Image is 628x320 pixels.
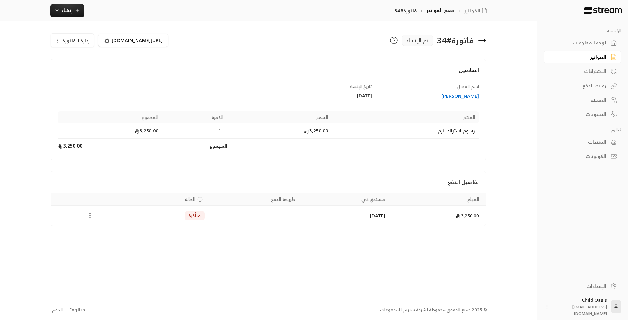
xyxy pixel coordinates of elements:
h4: تفاصيل الدفع [58,178,479,186]
div: الكوبونات [552,153,606,160]
span: متأخرة [189,212,201,219]
td: 3,250.00 [389,206,486,226]
p: الرئيسية [544,28,621,34]
td: 3,250.00 [58,139,162,153]
td: [DATE] [299,206,389,226]
span: تاريخ الإنشاء [349,83,372,90]
nav: breadcrumb [395,7,490,14]
img: Logo [583,7,623,14]
table: Products [58,111,479,153]
td: 3,250.00 [227,123,332,139]
a: الإعدادات [544,280,621,293]
a: [PERSON_NAME] [379,93,479,99]
div: التسويات [552,111,606,118]
table: Payments [51,193,486,226]
a: الدعم [50,304,65,316]
div: فاتورة # 34 [437,35,474,46]
th: المبلغ [389,193,486,206]
button: إدارة الفاتورة [51,34,94,47]
div: الاشتراكات [552,68,606,75]
div: لوحة المعلومات [552,39,606,46]
span: [URL][DOMAIN_NAME] [112,36,163,44]
a: روابط الدفع [544,79,621,92]
p: كتالوج [544,127,621,133]
span: 1 [217,127,223,134]
p: فاتورة#34 [395,7,417,14]
span: إنشاء [62,6,73,14]
th: الكمية [162,111,227,123]
a: الفواتير [464,7,490,14]
a: جميع الفواتير [427,6,454,14]
div: المنتجات [552,139,606,145]
a: لوحة المعلومات [544,36,621,49]
div: العملاء [552,97,606,103]
div: الإعدادات [552,283,606,290]
button: إنشاء [50,4,84,17]
a: الكوبونات [544,150,621,163]
td: 3,250.00 [58,123,162,139]
span: إدارة الفاتورة [62,36,90,45]
span: الحالة [185,196,195,203]
a: العملاء [544,94,621,107]
div: الفواتير [552,54,606,60]
span: تم الإنشاء [406,36,429,44]
span: [EMAIL_ADDRESS][DOMAIN_NAME] [572,303,607,317]
th: المنتج [332,111,479,123]
td: المجموع [162,139,227,153]
a: التسويات [544,108,621,121]
a: الفواتير [544,51,621,64]
div: روابط الدفع [552,82,606,89]
th: السعر [227,111,332,123]
a: الاشتراكات [544,65,621,78]
h4: التفاصيل [58,66,479,81]
button: [URL][DOMAIN_NAME] [98,34,168,47]
div: © 2025 جميع الحقوق محفوظة لشركة ستريم للمدفوعات. [379,307,487,313]
span: اسم العميل [457,82,479,91]
div: Child Oasis . [555,297,607,317]
td: رسوم اشتراك ترم [332,123,479,139]
th: طريقة الدفع [209,193,299,206]
th: المجموع [58,111,162,123]
th: مستحق في [299,193,389,206]
div: [DATE] [272,92,372,99]
a: المنتجات [544,136,621,149]
div: English [69,307,85,313]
